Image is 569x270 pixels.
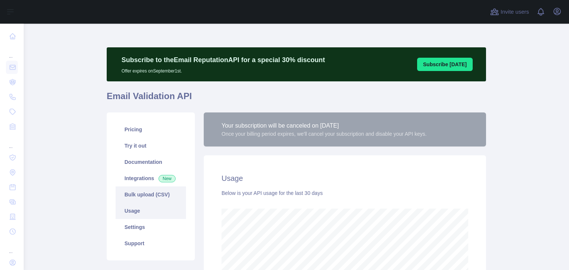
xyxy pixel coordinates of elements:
a: Usage [116,203,186,219]
button: Subscribe [DATE] [417,58,473,71]
a: Bulk upload (CSV) [116,186,186,203]
a: Try it out [116,138,186,154]
h1: Email Validation API [107,90,486,108]
div: Your subscription will be canceled on [DATE] [222,121,427,130]
a: Integrations New [116,170,186,186]
p: Subscribe to the Email Reputation API for a special 30 % discount [122,55,325,65]
a: Settings [116,219,186,235]
div: ... [6,44,18,59]
span: New [159,175,176,182]
a: Pricing [116,121,186,138]
span: Invite users [500,8,529,16]
button: Invite users [489,6,530,18]
div: ... [6,240,18,254]
h2: Usage [222,173,468,183]
p: Offer expires on September 1st. [122,65,325,74]
a: Documentation [116,154,186,170]
div: ... [6,135,18,149]
a: Support [116,235,186,252]
div: Below is your API usage for the last 30 days [222,189,468,197]
div: Once your billing period expires, we'll cancel your subscription and disable your API keys. [222,130,427,138]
